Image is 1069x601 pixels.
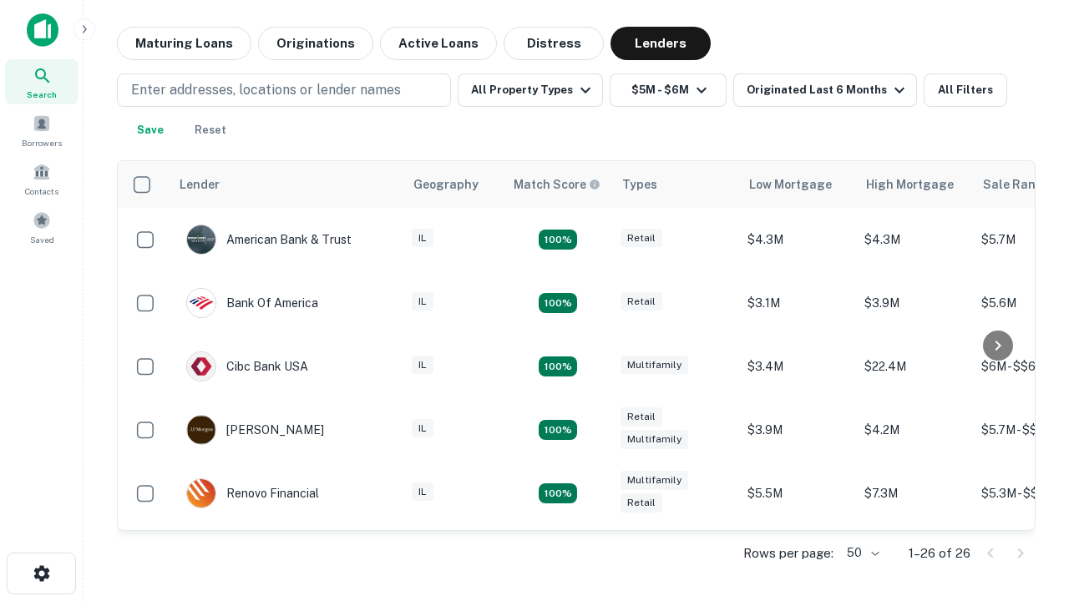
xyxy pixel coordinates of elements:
h6: Match Score [514,175,597,194]
button: Originations [258,27,373,60]
div: Retail [621,229,662,248]
button: Lenders [610,27,711,60]
div: Matching Properties: 7, hasApolloMatch: undefined [539,230,577,250]
th: Lender [170,161,403,208]
th: Types [612,161,739,208]
p: Rows per page: [743,543,833,563]
td: $4.2M [856,398,973,462]
td: $4.3M [739,208,856,271]
span: Contacts [25,184,58,198]
div: Matching Properties: 4, hasApolloMatch: undefined [539,483,577,503]
img: picture [187,289,215,317]
img: picture [187,352,215,381]
div: Renovo Financial [186,478,319,508]
a: Search [5,59,79,104]
button: $5M - $6M [610,73,727,107]
div: Lender [180,174,220,194]
div: Cibc Bank USA [186,351,308,381]
div: Types [622,174,657,194]
p: Enter addresses, locations or lender names [131,80,401,100]
span: Borrowers [22,136,62,149]
div: Originated Last 6 Months [747,80,909,100]
th: Capitalize uses an advanced AI algorithm to match your search with the best lender. The match sco... [504,161,612,208]
div: Retail [621,493,662,513]
td: $3.9M [856,271,973,335]
td: $7.3M [856,462,973,525]
div: Multifamily [621,471,688,490]
td: $3.1M [739,271,856,335]
span: Search [27,88,57,101]
div: Retail [621,292,662,311]
div: IL [412,482,433,502]
img: picture [187,479,215,508]
div: Multifamily [621,356,688,375]
img: picture [187,416,215,444]
iframe: Chat Widget [985,414,1069,494]
button: All Property Types [458,73,603,107]
th: Low Mortgage [739,161,856,208]
div: High Mortgage [866,174,954,194]
div: IL [412,292,433,311]
button: Originated Last 6 Months [733,73,917,107]
span: Saved [30,233,54,246]
div: Matching Properties: 4, hasApolloMatch: undefined [539,293,577,313]
div: Low Mortgage [749,174,832,194]
button: Distress [504,27,604,60]
div: Matching Properties: 4, hasApolloMatch: undefined [539,356,577,376]
button: All Filters [924,73,1007,107]
td: $4.3M [856,208,973,271]
a: Saved [5,205,79,250]
div: 50 [840,541,882,565]
div: American Bank & Trust [186,225,352,255]
button: Active Loans [380,27,497,60]
td: $22.4M [856,335,973,398]
div: IL [412,419,433,438]
button: Maturing Loans [117,27,251,60]
div: IL [412,229,433,248]
td: $3.9M [739,398,856,462]
div: IL [412,356,433,375]
td: $2.2M [739,525,856,588]
td: $3.1M [856,525,973,588]
div: Retail [621,407,662,427]
a: Contacts [5,156,79,201]
img: picture [187,225,215,254]
div: Capitalize uses an advanced AI algorithm to match your search with the best lender. The match sco... [514,175,600,194]
button: Save your search to get updates of matches that match your search criteria. [124,114,177,147]
td: $5.5M [739,462,856,525]
td: $3.4M [739,335,856,398]
img: capitalize-icon.png [27,13,58,47]
div: Multifamily [621,430,688,449]
th: High Mortgage [856,161,973,208]
div: [PERSON_NAME] [186,415,324,445]
button: Enter addresses, locations or lender names [117,73,451,107]
div: Geography [413,174,479,194]
p: 1–26 of 26 [909,543,970,563]
div: Matching Properties: 4, hasApolloMatch: undefined [539,420,577,440]
th: Geography [403,161,504,208]
div: Bank Of America [186,288,318,318]
button: Reset [184,114,237,147]
a: Borrowers [5,108,79,153]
